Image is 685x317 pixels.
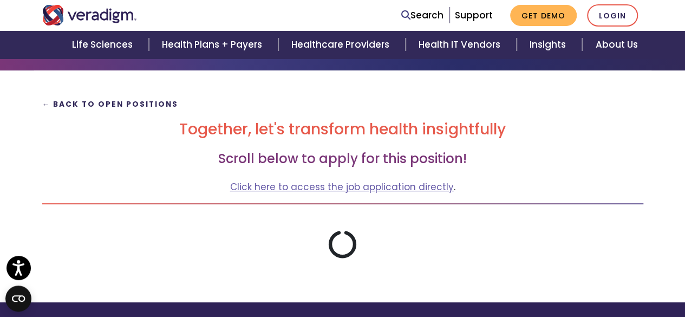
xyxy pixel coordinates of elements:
a: About Us [582,31,650,59]
a: Healthcare Providers [278,31,405,59]
a: Life Sciences [59,31,149,59]
a: ← Back to Open Positions [42,99,179,109]
a: Click here to access the job application directly [230,180,454,193]
img: Veradigm logo [42,5,137,25]
button: Open CMP widget [5,286,31,312]
a: Support [455,9,493,22]
h2: Together, let's transform health insightfully [42,120,643,139]
a: Login [587,4,638,27]
p: . [42,180,643,195]
a: Health Plans + Payers [149,31,278,59]
a: Search [401,8,443,23]
a: Insights [517,31,582,59]
h3: Scroll below to apply for this position! [42,151,643,167]
a: Get Demo [510,5,577,26]
a: Health IT Vendors [406,31,517,59]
